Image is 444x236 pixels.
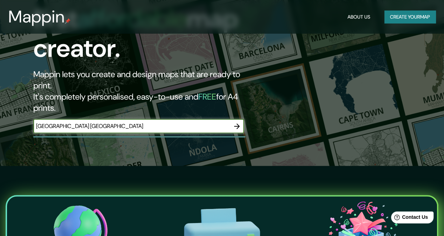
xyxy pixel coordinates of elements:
h5: FREE [198,91,216,102]
button: Create yourmap [384,11,436,23]
h2: Mappin lets you create and design maps that are ready to print. It's completely personalised, eas... [33,69,256,114]
input: Choose your favourite place [33,122,230,130]
h3: Mappin [8,7,65,27]
iframe: Help widget launcher [382,209,436,228]
button: About Us [345,11,373,23]
img: mappin-pin [65,18,71,24]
